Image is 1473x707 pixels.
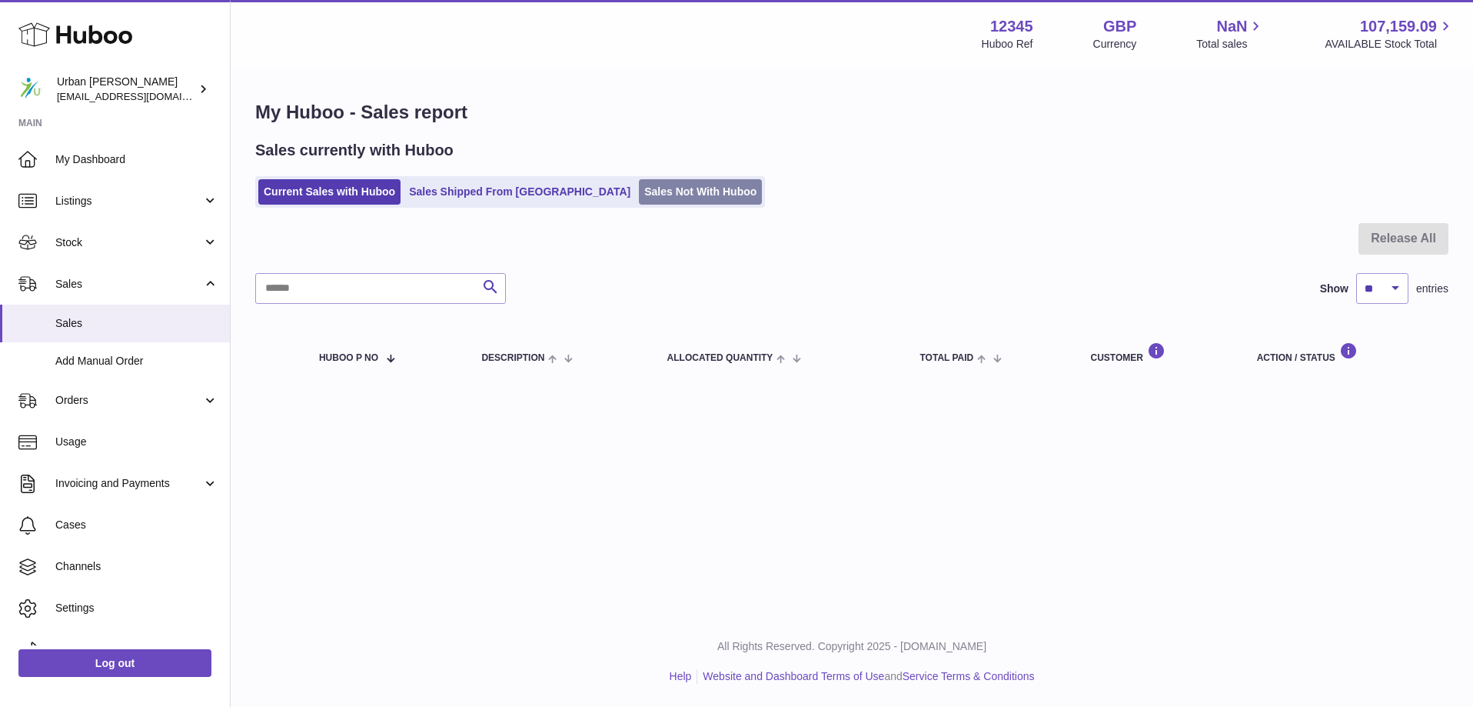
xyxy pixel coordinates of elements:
div: Urban [PERSON_NAME] [57,75,195,104]
span: ALLOCATED Quantity [667,353,773,363]
div: Action / Status [1257,342,1433,363]
label: Show [1320,282,1348,296]
span: Sales [55,277,202,292]
span: Description [481,353,544,363]
span: Orders [55,393,202,408]
a: 107,159.09 AVAILABLE Stock Total [1325,16,1455,52]
div: Customer [1090,342,1225,363]
div: Currency [1093,37,1137,52]
span: My Dashboard [55,152,218,167]
span: Usage [55,435,218,449]
h1: My Huboo - Sales report [255,100,1448,125]
span: AVAILABLE Stock Total [1325,37,1455,52]
span: Total paid [920,353,974,363]
span: Listings [55,194,202,208]
span: Invoicing and Payments [55,476,202,491]
span: Cases [55,518,218,532]
a: Log out [18,649,211,677]
h2: Sales currently with Huboo [255,140,454,161]
p: All Rights Reserved. Copyright 2025 - [DOMAIN_NAME] [243,639,1461,654]
strong: 12345 [990,16,1033,37]
span: 107,159.09 [1360,16,1437,37]
span: Returns [55,642,218,657]
a: Help [670,670,692,682]
span: Add Manual Order [55,354,218,369]
div: Huboo Ref [982,37,1033,52]
span: Sales [55,316,218,331]
span: entries [1416,282,1448,296]
li: and [697,669,1034,684]
a: NaN Total sales [1196,16,1265,52]
span: [EMAIL_ADDRESS][DOMAIN_NAME] [57,90,226,102]
img: orders@urbanpoling.com [18,78,42,101]
span: Huboo P no [319,353,378,363]
span: NaN [1216,16,1247,37]
a: Current Sales with Huboo [258,179,401,205]
a: Sales Not With Huboo [639,179,762,205]
a: Website and Dashboard Terms of Use [703,670,884,682]
strong: GBP [1103,16,1136,37]
span: Settings [55,601,218,615]
span: Total sales [1196,37,1265,52]
a: Service Terms & Conditions [903,670,1035,682]
span: Stock [55,235,202,250]
a: Sales Shipped From [GEOGRAPHIC_DATA] [404,179,636,205]
span: Channels [55,559,218,574]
